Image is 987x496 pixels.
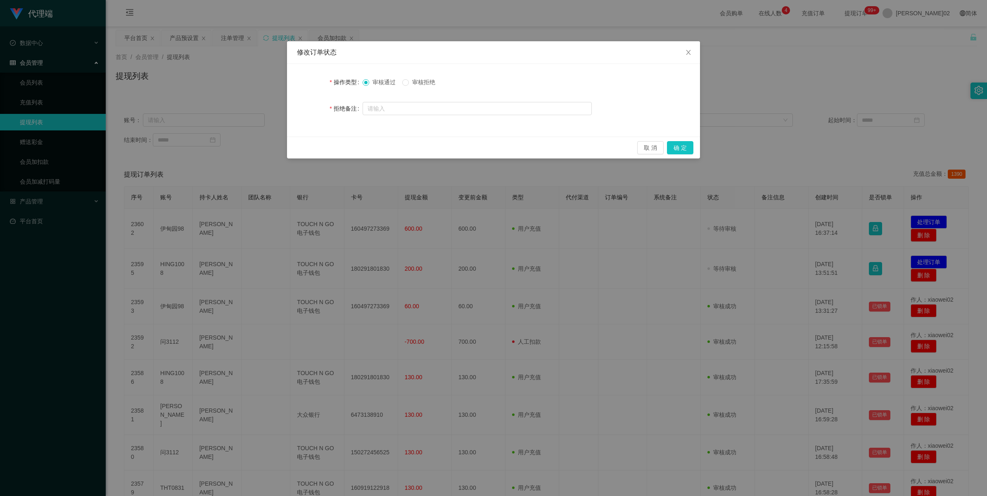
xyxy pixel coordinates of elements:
i: 图标： 关闭 [685,49,692,56]
span: 审核拒绝 [409,79,439,85]
input: 请输入 [363,102,592,115]
span: 审核通过 [369,79,399,85]
button: 取 消 [637,141,664,154]
button: 关闭 [677,41,700,64]
label: 拒绝备注： [330,105,362,112]
div: 修改订单状态 [297,48,690,57]
button: 确 定 [667,141,693,154]
label: 操作类型： [330,79,362,85]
